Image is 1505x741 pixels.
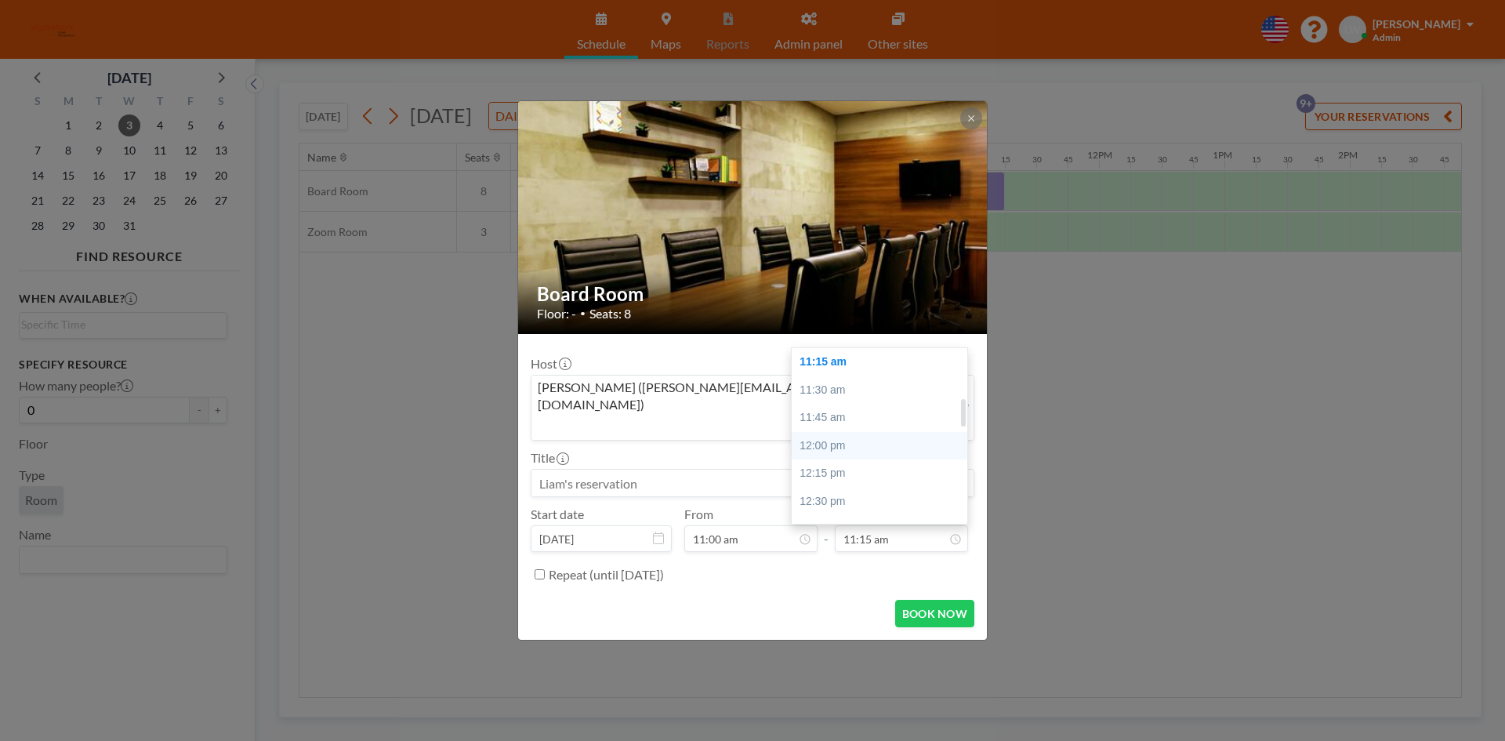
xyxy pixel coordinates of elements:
div: 12:00 pm [792,432,975,460]
span: Floor: - [537,306,576,321]
span: Seats: 8 [589,306,631,321]
input: Search for option [533,416,948,437]
img: 537.jpg [518,60,988,374]
div: 12:45 pm [792,515,975,543]
button: BOOK NOW [895,600,974,627]
label: From [684,507,713,522]
label: Start date [531,507,584,522]
span: • [580,307,586,319]
span: - [824,512,829,547]
div: 11:45 am [792,404,975,432]
label: Repeat (until [DATE]) [549,567,664,583]
div: 12:30 pm [792,488,975,516]
span: [PERSON_NAME] ([PERSON_NAME][EMAIL_ADDRESS][DOMAIN_NAME]) [535,379,946,414]
div: 11:15 am [792,348,975,376]
div: 12:15 pm [792,459,975,488]
label: Title [531,450,568,466]
h2: Board Room [537,282,970,306]
input: Liam's reservation [531,470,974,496]
div: 11:30 am [792,376,975,405]
div: Search for option [531,376,974,441]
label: Host [531,356,570,372]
